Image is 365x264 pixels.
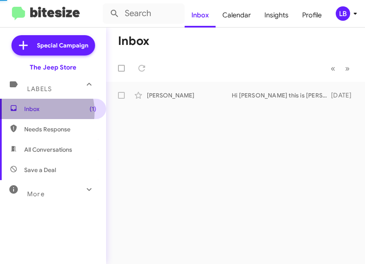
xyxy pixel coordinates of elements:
span: « [331,63,335,74]
input: Search [103,3,185,24]
div: [PERSON_NAME] [147,91,232,100]
a: Insights [258,3,295,28]
a: Special Campaign [11,35,95,56]
div: Hi [PERSON_NAME] this is [PERSON_NAME], Sales Manager at The Jeep Store. I saw you connected with... [232,91,331,100]
button: LB [328,6,356,21]
a: Inbox [185,3,216,28]
a: Profile [295,3,328,28]
button: Next [340,60,355,77]
div: The Jeep Store [30,63,76,72]
span: More [27,190,45,198]
button: Previous [326,60,340,77]
a: Calendar [216,3,258,28]
span: Special Campaign [37,41,88,50]
div: [DATE] [331,91,358,100]
span: Labels [27,85,52,93]
span: » [345,63,350,74]
h1: Inbox [118,34,149,48]
span: Save a Deal [24,166,56,174]
span: All Conversations [24,145,72,154]
div: LB [336,6,350,21]
span: (1) [90,105,96,113]
span: Needs Response [24,125,96,133]
nav: Page navigation example [326,60,355,77]
span: Inbox [24,105,96,113]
